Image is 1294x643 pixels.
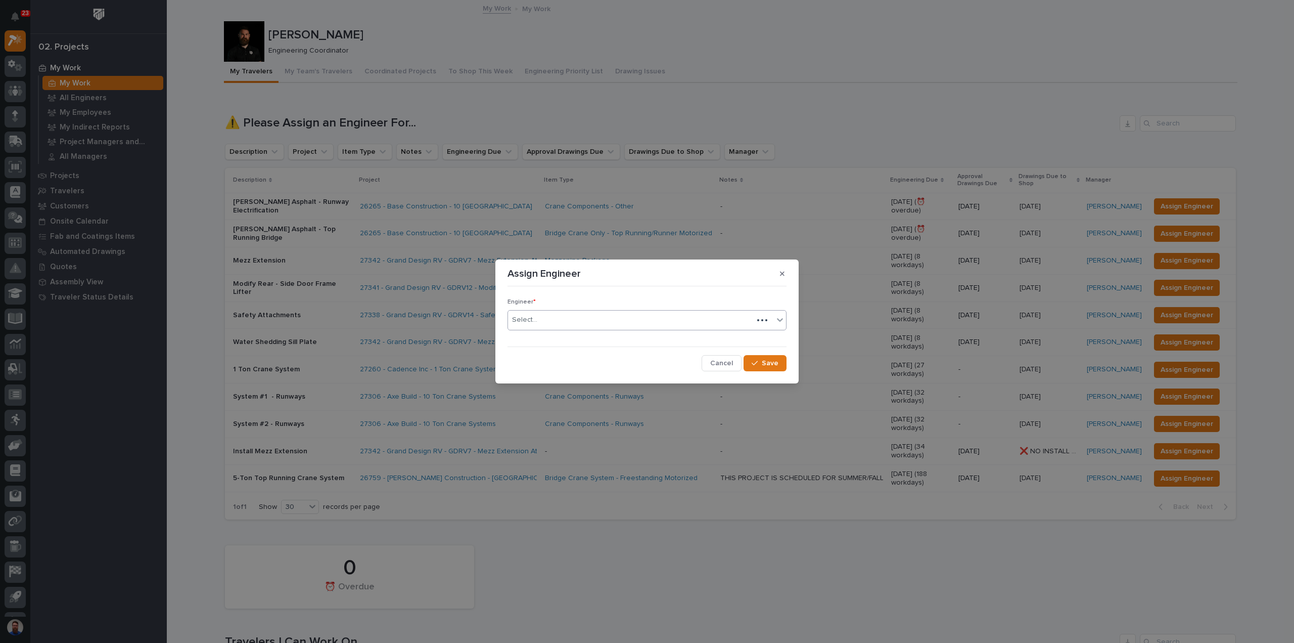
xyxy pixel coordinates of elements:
p: Assign Engineer [507,268,581,280]
button: Cancel [702,355,742,371]
div: Select... [512,315,537,325]
span: Save [762,359,778,368]
span: Cancel [710,359,733,368]
button: Save [744,355,787,371]
span: Engineer [507,299,536,305]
